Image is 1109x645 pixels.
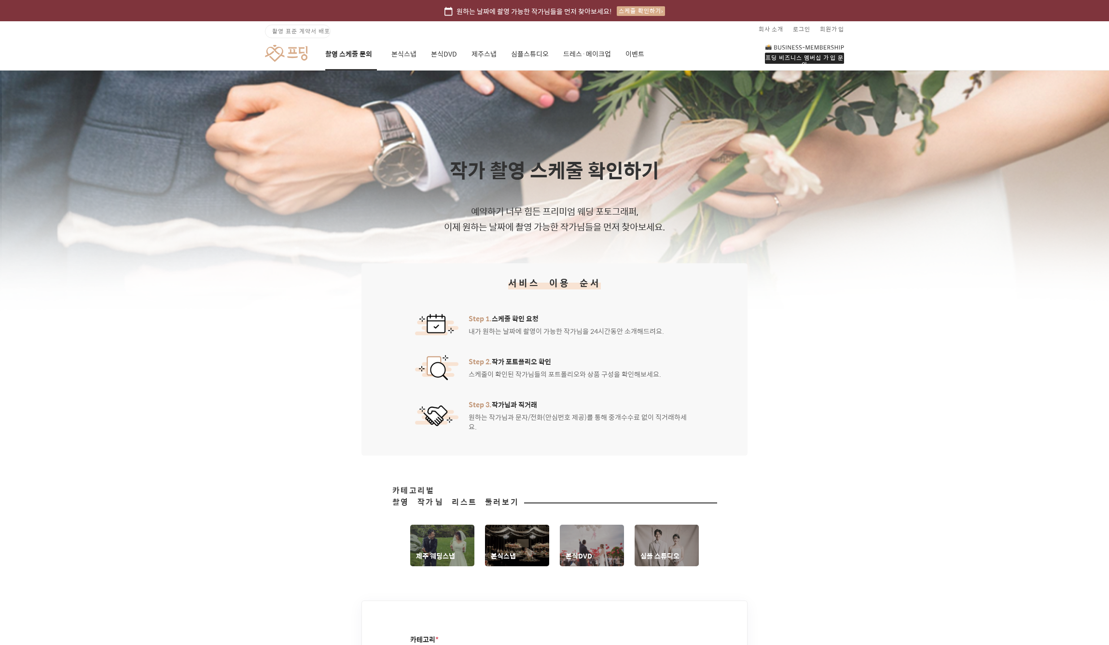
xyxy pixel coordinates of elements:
a: 본식DVD [431,38,457,71]
a: 본식스냅 [391,38,416,71]
label: 카테고리 [410,635,439,645]
span: Step 1. [469,313,492,324]
a: 드레스·메이크업 [563,38,611,71]
span: 작가님과 직거래 [469,400,694,409]
div: 스케줄이 확인된 작가님들의 포트폴리오와 상품 구성을 확인해보세요. [469,357,661,379]
img: 서비스 아이콘 이미지 [415,405,458,427]
a: 설정 [125,306,185,330]
span: 작가 포트폴리오 확인 [469,357,661,366]
span: 카테고리별 촬영 작가님 리스트 둘러보기 [392,485,519,508]
img: 서비스 아이콘 이미지 [415,355,458,380]
a: 이벤트 [625,38,644,71]
span: 원하는 날짜에 촬영 가능한 작가님들을 먼저 찾아보세요! [457,6,612,16]
a: 프딩 비즈니스 멤버십 가입 문의 [765,43,844,64]
a: 본식DVD [560,525,624,566]
a: 심플 스튜디오 [635,525,699,566]
h2: 서비스 이용 순서 [508,276,601,289]
span: 스케줄 확인 요청 [469,314,664,323]
a: 촬영 표준 계약서 배포 [265,25,331,38]
a: 제주스냅 [471,38,497,71]
span: 대화 [88,321,100,329]
a: 회원가입 [820,21,844,37]
div: 원하는 작가님과 문자/전화(안심번호 제공)를 통해 중개수수료 없이 직거래하세요. [469,400,694,431]
a: 홈 [3,306,64,330]
a: 제주 웨딩스냅 [410,525,474,566]
span: 촬영 표준 계약서 배포 [272,27,330,35]
div: 프딩 비즈니스 멤버십 가입 문의 [765,53,844,64]
span: Step 2. [469,356,492,367]
a: 심플스튜디오 [511,38,549,71]
a: 촬영 스케줄 문의 [325,38,377,71]
div: 스케줄 확인하기 [617,6,665,16]
span: 홈 [30,321,36,329]
a: 대화 [64,306,125,330]
a: 본식스냅 [485,525,549,566]
span: 설정 [149,321,161,329]
div: 내가 원하는 날짜에 촬영이 가능한 작가님을 24시간동안 소개해드려요. [469,314,664,336]
img: 서비스 아이콘 이미지 [415,314,458,335]
span: Step 3. [469,399,492,410]
a: 회사 소개 [759,21,783,37]
a: 로그인 [793,21,810,37]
